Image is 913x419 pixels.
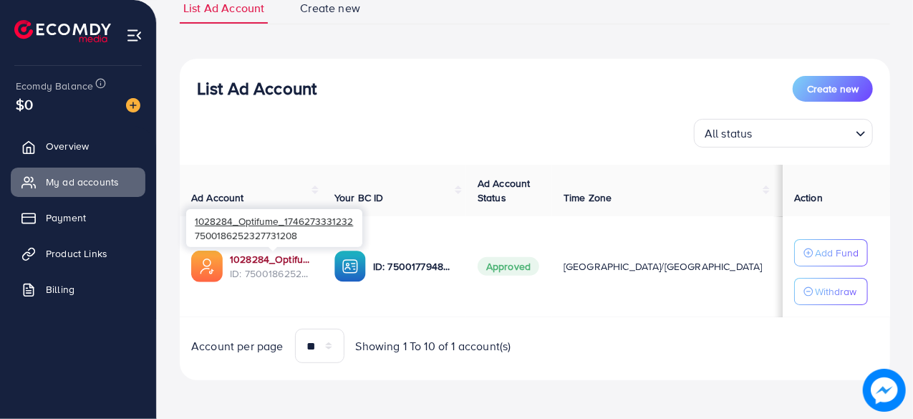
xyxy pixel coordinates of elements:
img: ic-ads-acc.e4c84228.svg [191,251,223,282]
span: Ecomdy Balance [16,79,93,93]
span: Overview [46,139,89,153]
span: [GEOGRAPHIC_DATA]/[GEOGRAPHIC_DATA] [564,259,763,274]
a: Product Links [11,239,145,268]
span: Time Zone [564,191,612,205]
button: Add Fund [794,239,868,266]
img: menu [126,27,142,44]
span: Product Links [46,246,107,261]
button: Create new [793,76,873,102]
span: Showing 1 To 10 of 1 account(s) [356,338,511,355]
img: ic-ba-acc.ded83a64.svg [334,251,366,282]
span: Ad Account Status [478,176,531,205]
span: All status [702,123,755,144]
h3: List Ad Account [197,78,317,99]
span: Action [794,191,823,205]
span: Create new [807,82,859,96]
img: image [863,369,906,412]
input: Search for option [757,120,850,144]
p: ID: 7500177948360687624 [373,258,455,275]
span: ID: 7500186252327731208 [230,266,311,281]
a: Overview [11,132,145,160]
span: Account per page [191,338,284,355]
img: image [126,98,140,112]
button: Withdraw [794,278,868,305]
span: My ad accounts [46,175,119,189]
span: Ad Account [191,191,244,205]
span: Billing [46,282,74,297]
p: Add Fund [815,244,859,261]
span: 1028284_Optifume_1746273331232 [195,214,353,228]
a: Payment [11,203,145,232]
div: 7500186252327731208 [186,209,362,247]
span: $0 [16,94,33,115]
img: logo [14,20,111,42]
span: Your BC ID [334,191,384,205]
p: Withdraw [815,283,856,300]
span: Payment [46,211,86,225]
a: My ad accounts [11,168,145,196]
span: Approved [478,257,539,276]
div: Search for option [694,119,873,148]
a: 1028284_Optifume_1746273331232 [230,252,311,266]
a: Billing [11,275,145,304]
